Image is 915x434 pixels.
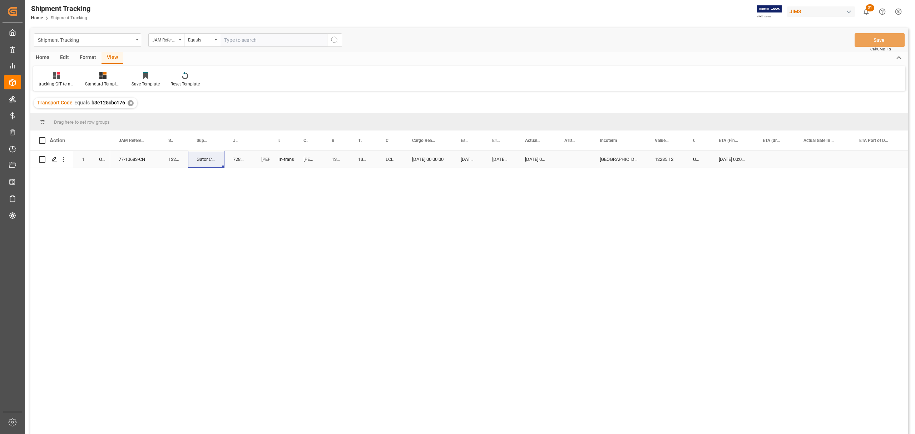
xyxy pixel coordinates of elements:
div: [DATE] 00:00:00 [484,151,516,168]
span: ETA Port of Discharge (Destination) [859,138,889,143]
div: [PERSON_NAME] [295,151,323,168]
span: Value (1) [655,138,669,143]
button: search button [327,33,342,47]
div: 12285.12 [646,151,684,168]
div: tracking GIT template - Rev [39,81,74,87]
div: JAM Reference Number [152,35,177,43]
span: Drag here to set row groups [54,119,110,125]
span: Tracking Number [358,138,362,143]
div: Gator Cases Inc. (GF1 Yantian) [188,151,224,168]
span: 31 [866,4,874,11]
span: ETA (Final Delivery Location) [719,138,739,143]
div: ✕ [128,100,134,106]
button: JIMS [787,5,858,18]
span: Container Type [386,138,389,143]
span: Transport Code [37,100,73,105]
span: Cargo Ready Date (Origin) [412,138,437,143]
div: View [102,52,123,64]
span: Equals [74,100,90,105]
span: Incoterm [600,138,617,143]
span: Supplier Full Name [197,138,209,143]
span: Logward Status [278,138,280,143]
div: In-transit [278,151,286,168]
div: 13635619 [323,151,350,168]
div: Shipment Tracking [31,3,90,14]
button: open menu [148,33,184,47]
button: show 31 new notifications [858,4,874,20]
div: [DATE] 00:00:00 [516,151,556,168]
div: 1 [73,151,90,168]
input: Type to search [220,33,327,47]
span: ATD - ATS (Origin) [564,138,576,143]
span: Supplier Number [168,138,173,143]
button: open menu [34,33,141,47]
span: b3e125cbc176 [91,100,125,105]
div: 72873 [224,151,253,168]
span: JAM Reference Number [119,138,145,143]
span: Actual Gate In POL [803,138,836,143]
div: [DATE] 00:00:00 [452,151,484,168]
div: Save Template [132,81,160,87]
div: [DATE] 00:00:00 [404,151,452,168]
div: Action [50,137,65,144]
span: Carrier/ Forwarder Name [303,138,308,143]
div: JIMS [787,6,855,17]
div: 132430 [160,151,188,168]
div: O1 [90,151,110,168]
div: [DATE] 00:00:00 [710,151,754,168]
span: JAM Shipment Number [233,138,238,143]
a: Home [31,15,43,20]
div: USD [684,151,710,168]
div: LCL [377,151,404,168]
div: 77-10683-CN [110,151,160,168]
button: Help Center [874,4,890,20]
div: Press SPACE to select this row. [30,151,110,168]
div: Edit [55,52,74,64]
div: Home [30,52,55,64]
div: Standard Templates [85,81,121,87]
div: 13635619 [350,151,377,168]
span: Currency for Value (1) [693,138,695,143]
div: [GEOGRAPHIC_DATA],[GEOGRAPHIC_DATA] [591,151,646,168]
div: Reset Template [170,81,200,87]
button: Save [855,33,905,47]
div: Format [74,52,102,64]
div: Equals [188,35,212,43]
span: Actual Pickup Date (Origin) [525,138,541,143]
div: Shipment Tracking [38,35,133,44]
button: open menu [184,33,220,47]
span: Booking Number [332,138,335,143]
img: Exertis%20JAM%20-%20Email%20Logo.jpg_1722504956.jpg [757,5,782,18]
span: ETA (drayage) [763,138,780,143]
span: Ctrl/CMD + S [870,46,891,52]
span: Estimated Pickup Date (Origin) [461,138,469,143]
span: ETD - ETS (Origin) [492,138,501,143]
